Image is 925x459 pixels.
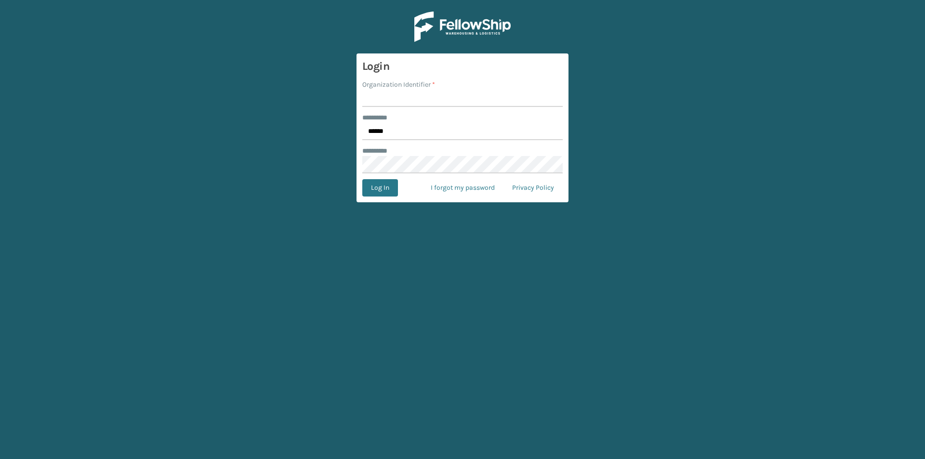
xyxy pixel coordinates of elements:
[503,179,563,197] a: Privacy Policy
[414,12,511,42] img: Logo
[362,59,563,74] h3: Login
[362,179,398,197] button: Log In
[422,179,503,197] a: I forgot my password
[362,79,435,90] label: Organization Identifier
